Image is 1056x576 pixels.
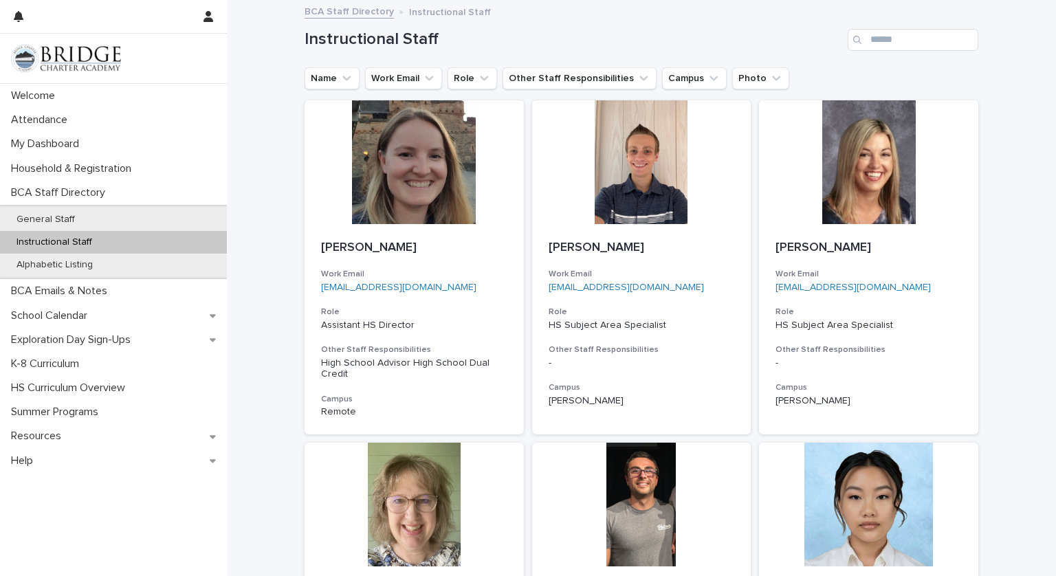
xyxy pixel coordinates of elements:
[549,395,735,407] p: [PERSON_NAME]
[5,333,142,346] p: Exploration Day Sign-Ups
[532,100,751,434] a: [PERSON_NAME]Work Email[EMAIL_ADDRESS][DOMAIN_NAME]RoleHS Subject Area SpecialistOther Staff Resp...
[321,307,507,318] h3: Role
[775,269,962,280] h3: Work Email
[321,283,476,292] a: [EMAIL_ADDRESS][DOMAIN_NAME]
[305,100,524,434] a: [PERSON_NAME]Work Email[EMAIL_ADDRESS][DOMAIN_NAME]RoleAssistant HS DirectorOther Staff Responsib...
[848,29,978,51] input: Search
[549,241,735,256] p: [PERSON_NAME]
[775,320,962,331] p: HS Subject Area Specialist
[11,45,121,72] img: V1C1m3IdTEidaUdm9Hs0
[775,283,931,292] a: [EMAIL_ADDRESS][DOMAIN_NAME]
[775,357,962,369] div: -
[5,214,86,225] p: General Staff
[549,269,735,280] h3: Work Email
[305,3,394,19] a: BCA Staff Directory
[503,67,657,89] button: Other Staff Responsibilities
[5,186,116,199] p: BCA Staff Directory
[775,395,962,407] p: [PERSON_NAME]
[5,285,118,298] p: BCA Emails & Notes
[448,67,497,89] button: Role
[549,283,704,292] a: [EMAIL_ADDRESS][DOMAIN_NAME]
[321,406,507,418] p: Remote
[549,307,735,318] h3: Role
[775,344,962,355] h3: Other Staff Responsibilities
[549,320,735,331] p: HS Subject Area Specialist
[549,344,735,355] h3: Other Staff Responsibilities
[321,269,507,280] h3: Work Email
[5,162,142,175] p: Household & Registration
[549,382,735,393] h3: Campus
[775,241,962,256] p: [PERSON_NAME]
[305,67,360,89] button: Name
[5,381,136,395] p: HS Curriculum Overview
[305,30,842,49] h1: Instructional Staff
[775,307,962,318] h3: Role
[5,89,66,102] p: Welcome
[732,67,789,89] button: Photo
[5,236,103,248] p: Instructional Staff
[549,357,735,369] div: -
[321,241,507,256] p: [PERSON_NAME]
[321,320,507,331] p: Assistant HS Director
[365,67,442,89] button: Work Email
[5,454,44,467] p: Help
[662,67,727,89] button: Campus
[775,382,962,393] h3: Campus
[5,357,90,370] p: K-8 Curriculum
[5,430,72,443] p: Resources
[5,259,104,271] p: Alphabetic Listing
[321,344,507,355] h3: Other Staff Responsibilities
[321,394,507,405] h3: Campus
[5,137,90,151] p: My Dashboard
[321,357,507,381] div: High School Advisor High School Dual Credit
[5,309,98,322] p: School Calendar
[409,3,491,19] p: Instructional Staff
[5,113,78,126] p: Attendance
[5,406,109,419] p: Summer Programs
[759,100,978,434] a: [PERSON_NAME]Work Email[EMAIL_ADDRESS][DOMAIN_NAME]RoleHS Subject Area SpecialistOther Staff Resp...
